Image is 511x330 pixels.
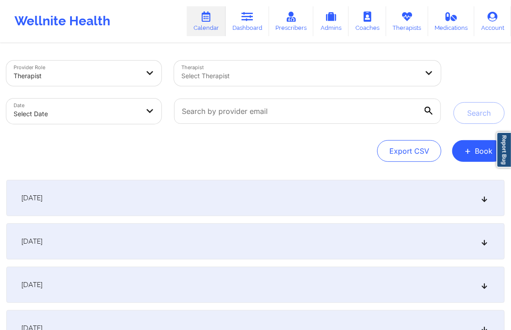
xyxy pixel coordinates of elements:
a: Account [474,6,511,36]
span: [DATE] [21,280,43,289]
a: Dashboard [226,6,269,36]
button: +Book [452,140,505,162]
a: Calendar [187,6,226,36]
a: Medications [428,6,475,36]
a: Prescribers [269,6,314,36]
div: Select Date [14,104,139,124]
input: Search by provider email [174,99,441,124]
a: Admins [313,6,349,36]
button: Export CSV [377,140,441,162]
button: Search [454,102,505,124]
a: Therapists [386,6,428,36]
a: Coaches [349,6,386,36]
div: Therapist [14,66,139,86]
span: [DATE] [21,237,43,246]
span: [DATE] [21,193,43,203]
span: + [464,148,471,153]
a: Report Bug [497,132,511,168]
